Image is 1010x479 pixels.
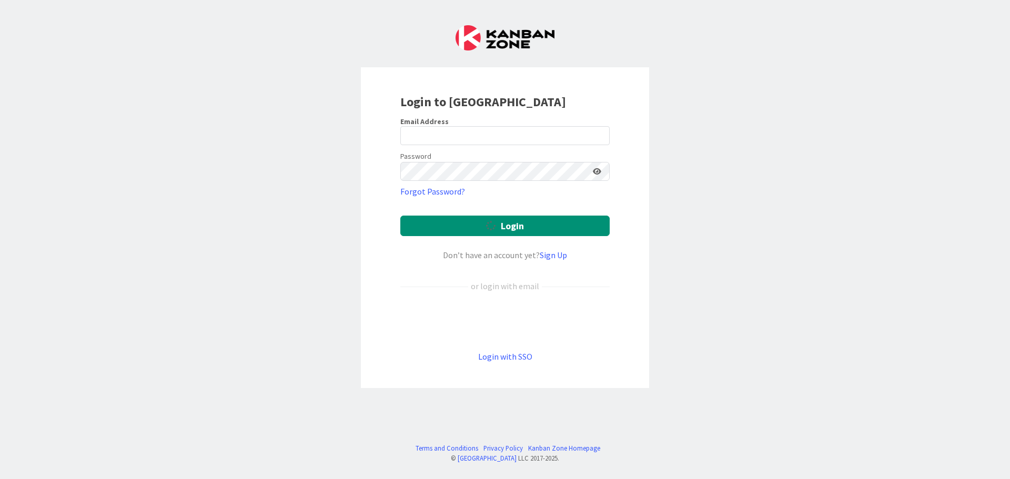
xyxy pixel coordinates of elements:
[400,216,610,236] button: Login
[478,351,532,362] a: Login with SSO
[416,443,478,453] a: Terms and Conditions
[400,94,566,110] b: Login to [GEOGRAPHIC_DATA]
[528,443,600,453] a: Kanban Zone Homepage
[456,25,554,50] img: Kanban Zone
[540,250,567,260] a: Sign Up
[468,280,542,292] div: or login with email
[400,151,431,162] label: Password
[400,185,465,198] a: Forgot Password?
[400,117,449,126] label: Email Address
[483,443,523,453] a: Privacy Policy
[458,454,517,462] a: [GEOGRAPHIC_DATA]
[395,310,615,333] iframe: Sign in with Google Button
[400,249,610,261] div: Don’t have an account yet?
[410,453,600,463] div: © LLC 2017- 2025 .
